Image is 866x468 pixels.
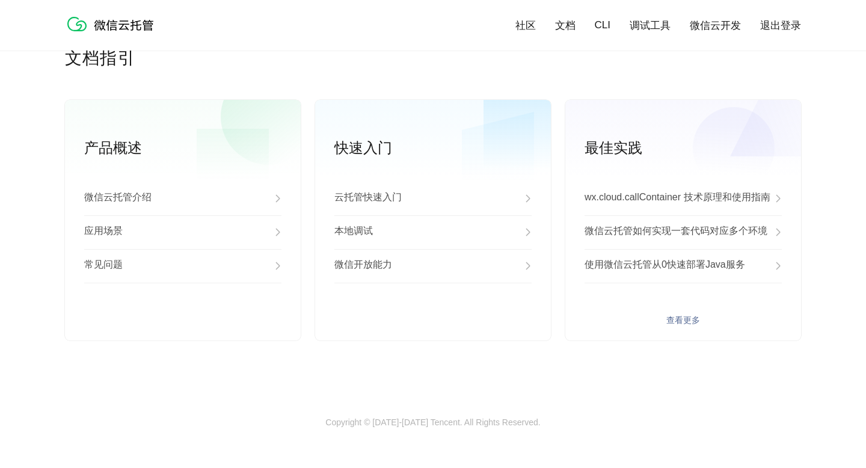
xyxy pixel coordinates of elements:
p: 快速入门 [334,138,551,158]
p: 微信云托管介绍 [84,191,152,206]
a: 微信开放能力 [334,249,532,283]
p: 最佳实践 [585,138,801,158]
a: 社区 [515,19,536,32]
a: 查看更多 [334,315,532,326]
a: CLI [595,19,610,31]
a: 查看更多 [84,315,281,326]
p: wx.cloud.callContainer 技术原理和使用指南 [585,191,770,206]
a: 使用微信云托管从0快速部署Java服务 [585,249,782,283]
a: 微信云托管如何实现一套代码对应多个环境 [585,215,782,249]
a: 文档 [555,19,576,32]
a: wx.cloud.callContainer 技术原理和使用指南 [585,182,782,215]
img: 微信云托管 [65,12,161,36]
p: 云托管快速入门 [334,191,402,206]
a: 应用场景 [84,215,281,249]
a: 本地调试 [334,215,532,249]
p: 应用场景 [84,225,123,239]
p: 常见问题 [84,259,123,273]
p: 本地调试 [334,225,373,239]
p: Copyright © [DATE]-[DATE] Tencent. All Rights Reserved. [325,417,540,430]
a: 云托管快速入门 [334,182,532,215]
p: 使用微信云托管从0快速部署Java服务 [585,259,745,273]
a: 微信云托管 [65,28,161,38]
p: 微信开放能力 [334,259,392,273]
a: 查看更多 [585,315,782,326]
a: 微信云开发 [690,19,741,32]
p: 微信云托管如何实现一套代码对应多个环境 [585,225,767,239]
p: 产品概述 [84,138,301,158]
a: 微信云托管介绍 [84,182,281,215]
p: 文档指引 [65,47,801,71]
a: 常见问题 [84,249,281,283]
a: 退出登录 [760,19,801,32]
a: 调试工具 [630,19,671,32]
